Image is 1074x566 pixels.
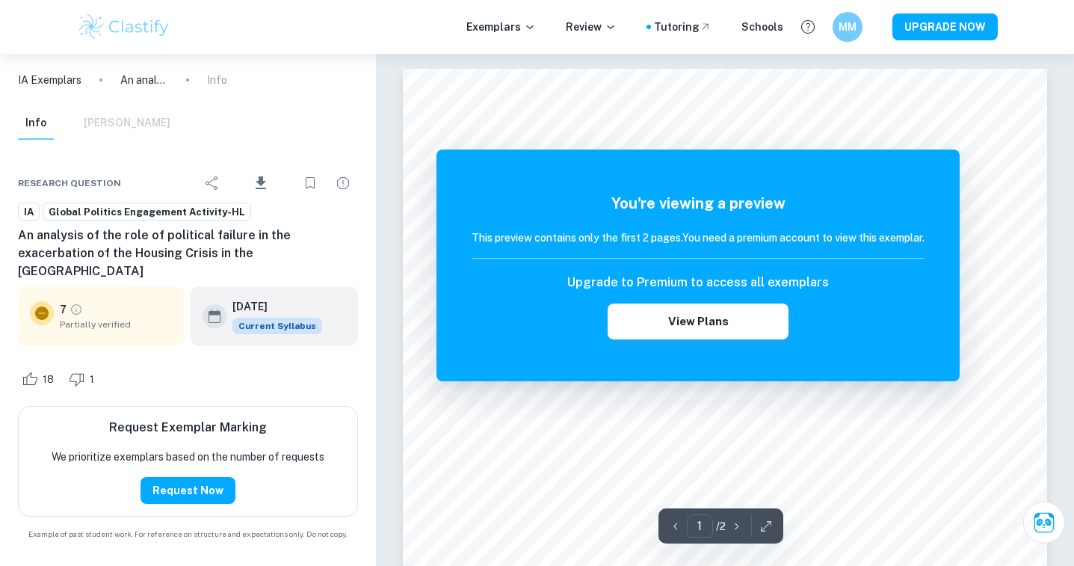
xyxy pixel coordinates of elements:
div: Bookmark [295,168,325,198]
span: Global Politics Engagement Activity-HL [43,205,250,220]
h6: [DATE] [232,298,310,315]
button: Info [18,107,54,140]
a: IA [18,203,40,221]
p: We prioritize exemplars based on the number of requests [52,449,324,465]
img: Clastify logo [77,12,172,42]
button: UPGRADE NOW [892,13,998,40]
a: IA Exemplars [18,72,81,88]
p: 7 [60,301,67,318]
div: Like [18,367,62,391]
p: Review [566,19,617,35]
div: Report issue [328,168,358,198]
h6: An analysis of the role of political failure in the exacerbation of the Housing Crisis in the [GE... [18,227,358,280]
button: Ask Clai [1023,502,1065,544]
span: Research question [18,176,121,190]
h6: Request Exemplar Marking [109,419,267,437]
a: Global Politics Engagement Activity-HL [43,203,251,221]
span: 1 [81,372,102,387]
p: An analysis of the role of political failure in the exacerbation of the Housing Crisis in the [GE... [120,72,168,88]
p: / 2 [716,518,726,535]
h6: Upgrade to Premium to access all exemplars [567,274,829,292]
a: Schools [741,19,783,35]
button: View Plans [608,304,788,339]
span: Current Syllabus [232,318,322,334]
p: Exemplars [466,19,536,35]
span: 18 [34,372,62,387]
button: MM [833,12,862,42]
div: Share [197,168,227,198]
span: Example of past student work. For reference on structure and expectations only. Do not copy. [18,529,358,540]
div: This exemplar is based on the current syllabus. Feel free to refer to it for inspiration/ideas wh... [232,318,322,334]
span: IA [19,205,39,220]
button: Help and Feedback [795,14,821,40]
h6: MM [839,19,856,35]
p: Info [207,72,227,88]
a: Tutoring [654,19,712,35]
h5: You're viewing a preview [472,192,925,215]
div: Dislike [65,367,102,391]
div: Download [230,164,292,203]
h6: This preview contains only the first 2 pages. You need a premium account to view this exemplar. [472,230,925,246]
button: Request Now [141,477,235,504]
a: Grade partially verified [70,303,83,316]
span: Partially verified [60,318,173,331]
